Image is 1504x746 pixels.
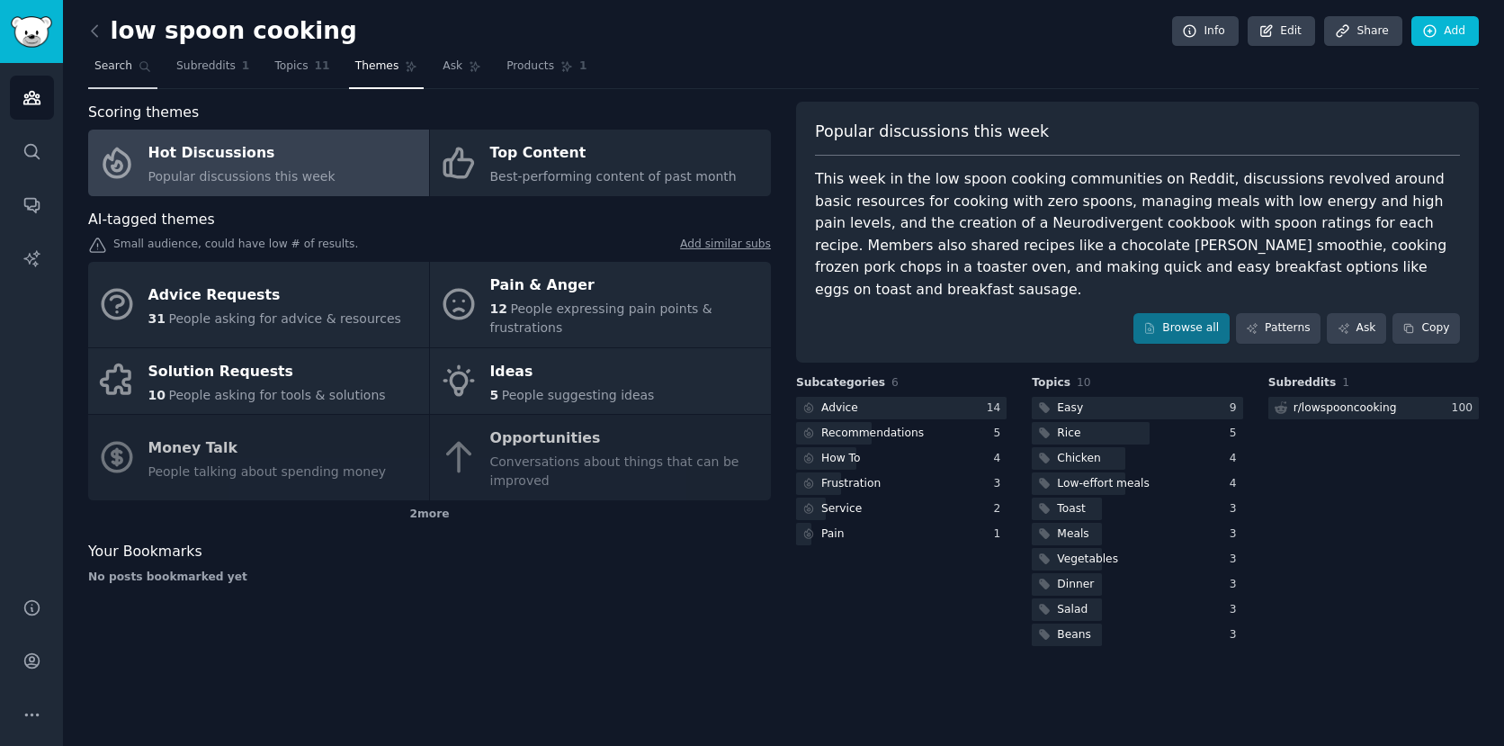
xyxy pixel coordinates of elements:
span: 11 [315,58,330,75]
span: Subreddits [176,58,236,75]
a: Service2 [796,498,1007,520]
a: Patterns [1236,313,1320,344]
span: People suggesting ideas [502,388,655,402]
div: Meals [1057,526,1088,543]
div: 5 [994,426,1007,442]
a: Ask [1327,313,1386,344]
span: Popular discussions this week [148,169,336,184]
span: 12 [490,301,507,316]
div: 3 [994,476,1007,492]
div: How To [821,451,861,467]
a: Ideas5People suggesting ideas [430,348,771,415]
a: Pain & Anger12People expressing pain points & frustrations [430,262,771,347]
a: Share [1324,16,1401,47]
div: Pain [821,526,845,543]
span: 1 [242,58,250,75]
div: Low-effort meals [1057,476,1150,492]
div: 2 [994,501,1007,517]
div: 2 more [88,500,771,529]
div: Vegetables [1057,552,1118,568]
a: Products1 [500,52,593,89]
div: 3 [1230,602,1243,618]
a: Chicken4 [1032,447,1242,470]
div: Small audience, could have low # of results. [88,237,771,256]
span: Topics [274,58,308,75]
a: Vegetables3 [1032,548,1242,571]
a: How To4 [796,447,1007,470]
a: Pain1 [796,523,1007,545]
span: 10 [148,388,166,402]
span: Themes [355,58,399,75]
a: Advice14 [796,397,1007,419]
span: Scoring themes [88,102,199,124]
span: Topics [1032,375,1070,391]
div: Rice [1057,426,1080,442]
a: Rice5 [1032,422,1242,445]
a: Add similar subs [680,237,771,256]
span: Subcategories [796,375,885,391]
div: 3 [1230,627,1243,643]
div: Advice [821,400,858,417]
div: Salad [1057,602,1088,618]
a: Top ContentBest-performing content of past month [430,130,771,196]
div: 3 [1230,526,1243,543]
a: Easy9 [1032,397,1242,419]
div: Service [821,501,862,517]
span: 5 [490,388,499,402]
span: Popular discussions this week [815,121,1049,143]
span: Best-performing content of past month [490,169,737,184]
a: Subreddits1 [170,52,255,89]
span: People asking for advice & resources [168,311,400,326]
a: Search [88,52,157,89]
span: Ask [443,58,462,75]
div: 14 [987,400,1007,417]
div: Beans [1057,627,1091,643]
div: Ideas [490,357,655,386]
a: Topics11 [268,52,336,89]
span: Products [506,58,554,75]
div: 4 [1230,451,1243,467]
div: Advice Requests [148,281,401,310]
div: Solution Requests [148,357,386,386]
a: Recommendations5 [796,422,1007,445]
button: Copy [1392,313,1460,344]
a: Advice Requests31People asking for advice & resources [88,262,429,347]
div: Toast [1057,501,1086,517]
div: 100 [1452,400,1479,417]
span: 10 [1077,376,1091,389]
a: Frustration3 [796,472,1007,495]
a: Meals3 [1032,523,1242,545]
div: 3 [1230,552,1243,568]
div: 4 [994,451,1007,467]
span: 6 [891,376,899,389]
div: 3 [1230,577,1243,593]
div: Top Content [490,139,737,168]
div: Easy [1057,400,1083,417]
span: 1 [1342,376,1349,389]
span: Subreddits [1268,375,1337,391]
span: Search [94,58,132,75]
a: Edit [1248,16,1315,47]
div: 4 [1230,476,1243,492]
div: Hot Discussions [148,139,336,168]
a: Browse all [1133,313,1230,344]
div: No posts bookmarked yet [88,570,771,586]
a: Solution Requests10People asking for tools & solutions [88,348,429,415]
span: 31 [148,311,166,326]
div: 5 [1230,426,1243,442]
span: People asking for tools & solutions [168,388,385,402]
a: Beans3 [1032,624,1242,646]
a: Low-effort meals4 [1032,472,1242,495]
span: People expressing pain points & frustrations [490,301,712,335]
span: AI-tagged themes [88,209,215,231]
div: Dinner [1057,577,1094,593]
a: Toast3 [1032,498,1242,520]
h2: low spoon cooking [88,17,357,46]
span: 1 [579,58,587,75]
a: Add [1411,16,1479,47]
a: Themes [349,52,425,89]
div: Chicken [1057,451,1100,467]
div: 9 [1230,400,1243,417]
div: Frustration [821,476,881,492]
div: This week in the low spoon cooking communities on Reddit, discussions revolved around basic resou... [815,168,1460,301]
